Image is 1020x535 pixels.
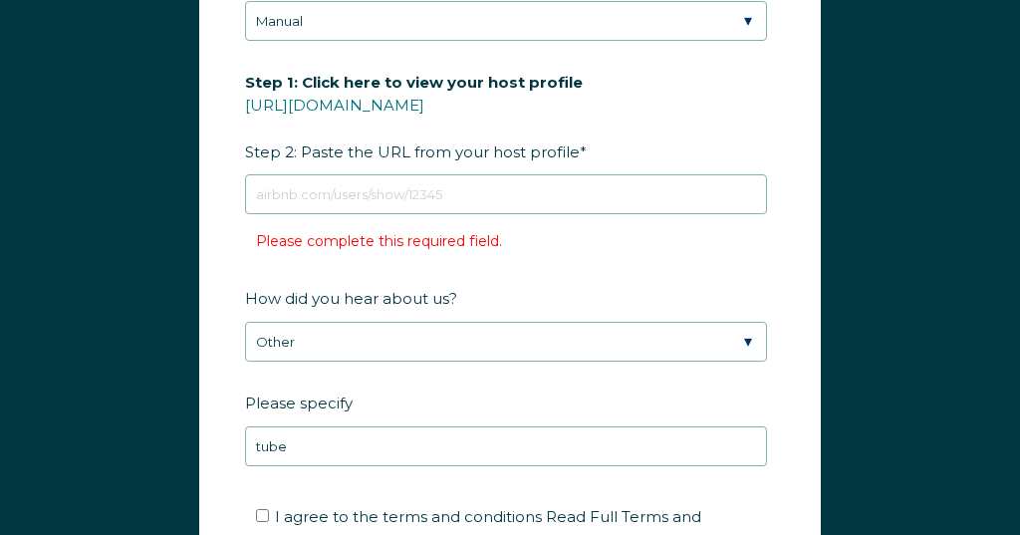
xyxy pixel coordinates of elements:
span: Please specify [245,388,353,418]
span: How did you hear about us? [245,283,457,314]
span: Step 1: Click here to view your host profile [245,67,583,98]
input: airbnb.com/users/show/12345 [245,174,767,214]
label: Please complete this required field. [256,232,502,250]
span: Step 2: Paste the URL from your host profile [245,67,583,167]
input: I agree to the terms and conditions Read Full Terms and Conditions * [256,509,269,522]
a: [URL][DOMAIN_NAME] [245,96,424,115]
